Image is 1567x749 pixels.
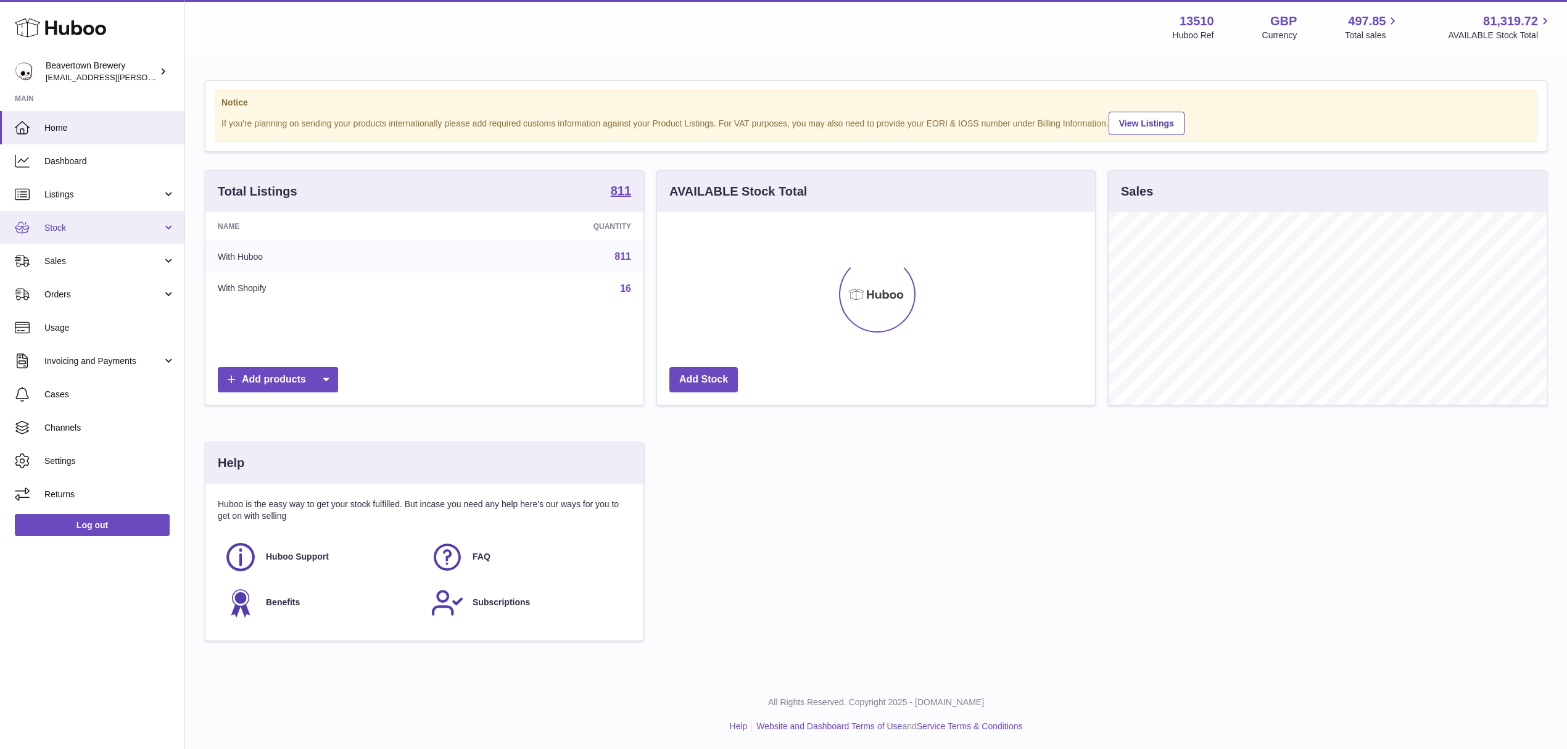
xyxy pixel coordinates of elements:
[473,597,530,608] span: Subscriptions
[1109,112,1185,135] a: View Listings
[752,721,1022,732] li: and
[431,586,625,619] a: Subscriptions
[15,62,33,81] img: kit.lowe@beavertownbrewery.co.uk
[266,551,329,563] span: Huboo Support
[218,183,297,200] h3: Total Listings
[614,251,631,262] a: 811
[669,183,807,200] h3: AVAILABLE Stock Total
[1173,30,1214,41] div: Huboo Ref
[917,721,1023,731] a: Service Terms & Conditions
[44,289,162,300] span: Orders
[1121,183,1153,200] h3: Sales
[44,222,162,234] span: Stock
[611,184,631,197] strong: 811
[205,241,442,273] td: With Huboo
[1345,30,1400,41] span: Total sales
[44,355,162,367] span: Invoicing and Payments
[218,499,631,522] p: Huboo is the easy way to get your stock fulfilled. But incase you need any help here's our ways f...
[1483,13,1538,30] span: 81,319.72
[442,212,643,241] th: Quantity
[44,189,162,201] span: Listings
[1348,13,1386,30] span: 497.85
[224,540,418,574] a: Huboo Support
[1448,30,1552,41] span: AVAILABLE Stock Total
[611,184,631,199] a: 811
[1270,13,1297,30] strong: GBP
[218,367,338,392] a: Add products
[205,273,442,305] td: With Shopify
[44,255,162,267] span: Sales
[15,514,170,536] a: Log out
[44,322,175,334] span: Usage
[473,551,490,563] span: FAQ
[44,455,175,467] span: Settings
[44,122,175,134] span: Home
[620,283,631,294] a: 16
[221,97,1531,109] strong: Notice
[224,586,418,619] a: Benefits
[431,540,625,574] a: FAQ
[221,110,1531,135] div: If you're planning on sending your products internationally please add required customs informati...
[756,721,902,731] a: Website and Dashboard Terms of Use
[1262,30,1297,41] div: Currency
[1448,13,1552,41] a: 81,319.72 AVAILABLE Stock Total
[44,422,175,434] span: Channels
[205,212,442,241] th: Name
[46,60,157,83] div: Beavertown Brewery
[195,697,1557,708] p: All Rights Reserved. Copyright 2025 - [DOMAIN_NAME]
[218,455,244,471] h3: Help
[46,72,247,82] span: [EMAIL_ADDRESS][PERSON_NAME][DOMAIN_NAME]
[44,155,175,167] span: Dashboard
[44,389,175,400] span: Cases
[44,489,175,500] span: Returns
[1180,13,1214,30] strong: 13510
[266,597,300,608] span: Benefits
[1345,13,1400,41] a: 497.85 Total sales
[669,367,738,392] a: Add Stock
[730,721,748,731] a: Help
